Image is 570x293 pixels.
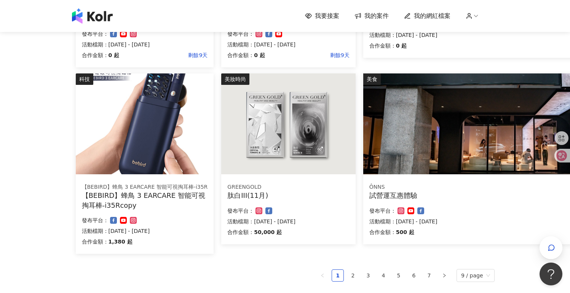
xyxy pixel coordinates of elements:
[377,269,390,282] li: 4
[369,206,396,215] p: 發布平台：
[364,12,389,20] span: 我的案件
[423,270,435,281] a: 7
[265,51,350,60] p: 剩餘9天
[227,191,349,200] div: 肽白III(11月)
[414,12,450,20] span: 我的網紅檔案
[396,228,414,237] p: 500 起
[393,269,405,282] li: 5
[316,269,329,282] button: left
[316,269,329,282] li: Previous Page
[82,183,208,191] div: 【BEBIRD】蜂鳥 3 EARCARE 智能可視掏耳棒-i35R
[332,270,343,281] a: 1
[396,41,407,50] p: 0 起
[378,270,389,281] a: 4
[227,51,254,60] p: 合作金額：
[227,206,254,215] p: 發布平台：
[408,270,420,281] a: 6
[227,228,254,237] p: 合作金額：
[82,40,208,49] p: 活動檔期：[DATE] - [DATE]
[76,73,93,85] div: 科技
[82,29,109,38] p: 發布平台：
[227,40,349,49] p: 活動檔期：[DATE] - [DATE]
[254,51,265,60] p: 0 起
[109,237,133,246] p: 1,380 起
[82,51,109,60] p: 合作金額：
[82,216,109,225] p: 發布平台：
[320,273,325,278] span: left
[362,270,374,281] a: 3
[354,12,389,20] a: 我的案件
[221,73,249,85] div: 美妝時尚
[82,226,208,236] p: 活動檔期：[DATE] - [DATE]
[72,8,113,24] img: logo
[227,217,349,226] p: 活動檔期：[DATE] - [DATE]
[305,12,339,20] a: 我要接案
[315,12,339,20] span: 我要接案
[76,73,214,174] img: 【BEBIRD】蜂鳥 3 EARCARE 智能可視掏耳棒-i35R
[393,270,404,281] a: 5
[82,191,208,210] div: 【BEBIRD】蜂鳥 3 EARCARE 智能可視掏耳棒-i35Rcopy
[347,270,359,281] a: 2
[109,51,120,60] p: 0 起
[457,269,495,282] div: Page Size
[347,269,359,282] li: 2
[362,269,374,282] li: 3
[221,73,355,174] img: 肽白Ⅵ
[442,273,447,278] span: right
[540,263,562,285] iframe: Help Scout Beacon - Open
[363,73,381,85] div: 美食
[227,183,349,191] div: GREENGOLD
[332,269,344,282] li: 1
[254,228,282,237] p: 50,000 起
[369,228,396,237] p: 合作金額：
[438,269,450,282] li: Next Page
[119,51,208,60] p: 剩餘9天
[369,41,396,50] p: 合作金額：
[227,29,254,38] p: 發布平台：
[408,269,420,282] li: 6
[423,269,435,282] li: 7
[404,12,450,20] a: 我的網紅檔案
[438,269,450,282] button: right
[82,237,109,246] p: 合作金額：
[461,269,490,282] span: 9 / page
